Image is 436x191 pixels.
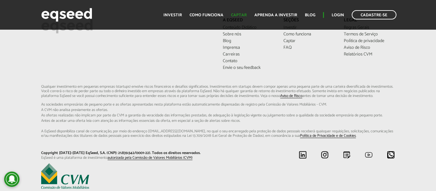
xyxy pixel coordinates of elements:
a: Conteúdo Didático [223,26,274,30]
a: Política de Privacidade e de Cookies [300,134,356,138]
a: Como funciona [283,32,335,37]
img: instagram.svg [321,151,329,159]
a: Aviso de Risco [280,94,302,98]
a: Política de privacidade [344,39,395,43]
a: Envie o seu feedback [223,66,274,70]
a: Aprenda a investir [254,13,297,17]
img: linkedin.svg [299,151,307,159]
a: Relatórios CVM [344,52,395,57]
a: Carreiras [223,52,274,57]
img: whatsapp.svg [387,151,395,159]
a: Investir [163,13,182,17]
span: As sociedades empresárias de pequeno porte e as ofertas apresentadas nesta plataforma estão aut... [41,103,395,107]
a: Cadastre-se [352,10,396,19]
p: Qualquer investimento em pequenas empresas (startups) envolve riscos financeiros e desafios signi... [41,84,395,138]
img: EqSeed [41,6,92,23]
a: Blog [305,13,315,17]
span: As ofertas realizadas não implicam por parte da CVM a garantia da veracidade das informações p... [41,114,395,117]
p: Copyright [DATE]-[DATE] EqSeed, S.A. (CNPJ: 21.839.542/0001-22). Todos os direitos reservados. [41,151,213,155]
a: Como funciona [190,13,223,17]
a: autorizada pela Comissão de Valores Mobiliários (CVM) [108,156,192,160]
a: Blog [223,39,274,43]
a: Captar [283,39,335,43]
a: Sobre nós [223,32,274,37]
img: blog.svg [343,151,351,159]
img: youtube.svg [365,151,373,159]
a: Investir [283,26,335,30]
a: Captar [231,13,247,17]
a: Imprensa [223,46,274,50]
a: FAQ [283,46,335,50]
img: EqSeed é uma plataforma de investimento autorizada pela Comissão de Valores Mobiliários (CVM) [41,163,89,189]
span: A CVM não analisa previamente as ofertas. [41,108,395,112]
a: Contato [223,59,274,63]
a: Termos de Serviço [344,32,395,37]
a: Login [332,13,344,17]
p: EqSeed é uma plataforma de investimento [41,156,213,160]
a: Aviso de Risco [344,46,395,50]
span: Antes de aceitar uma oferta leia com atenção as informações essenciais da oferta, em especial... [41,119,395,123]
a: Regras Gerais [344,26,395,30]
